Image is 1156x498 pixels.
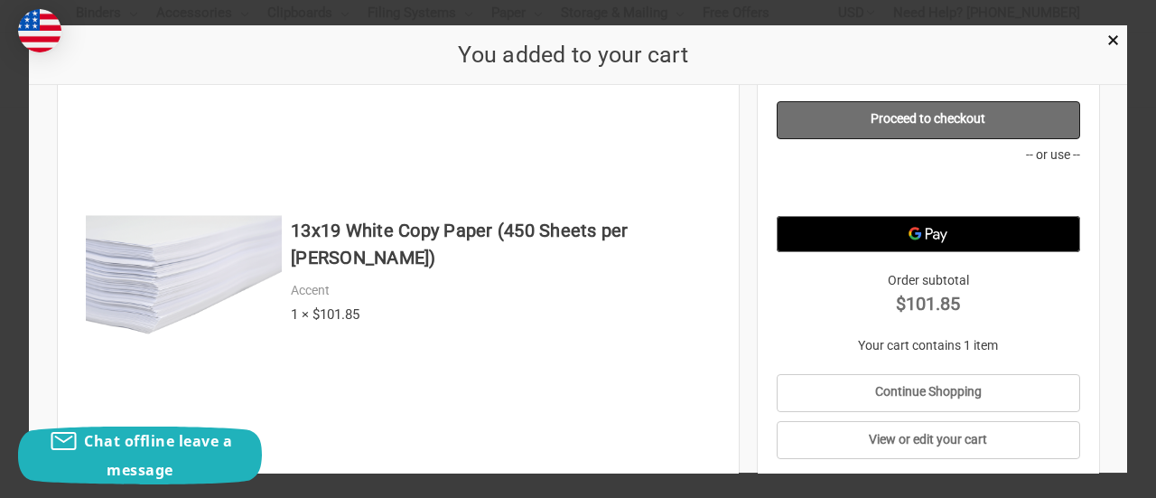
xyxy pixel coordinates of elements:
[777,146,1079,164] p: -- or use --
[18,9,61,52] img: duty and tax information for United States
[291,305,720,325] div: 1 × $101.85
[777,216,1079,252] button: Google Pay
[291,281,720,300] div: Accent
[18,427,262,484] button: Chat offline leave a message
[86,183,282,379] img: 13x19 White Copy Paper (450 Sheets per Ream)
[777,290,1079,317] strong: $101.85
[291,217,720,271] h4: 13x19 White Copy Paper (450 Sheets per [PERSON_NAME])
[777,422,1079,460] a: View or edit your cart
[777,171,1079,207] iframe: PayPal-paypal
[777,271,1079,317] div: Order subtotal
[58,38,1089,72] h2: You added to your cart
[84,431,232,480] span: Chat offline leave a message
[777,374,1079,412] a: Continue Shopping
[1104,30,1123,49] a: Close
[777,336,1079,355] p: Your cart contains 1 item
[777,101,1079,139] a: Proceed to checkout
[1107,28,1119,54] span: ×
